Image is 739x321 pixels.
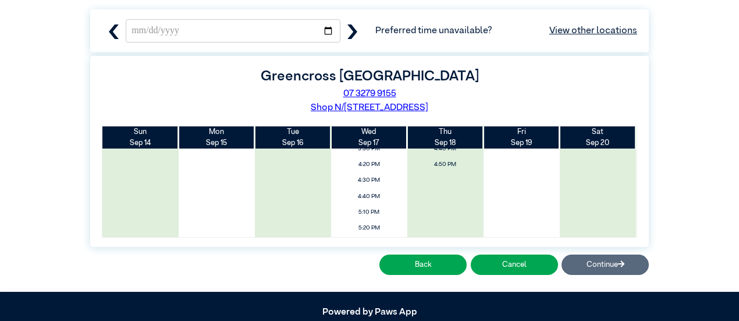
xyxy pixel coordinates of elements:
span: 4:40 PM [410,142,480,156]
h5: Powered by Paws App [90,307,649,318]
a: 07 3279 9155 [343,89,396,98]
th: Sep 15 [179,126,255,149]
th: Sep 14 [102,126,179,149]
span: 5:10 PM [334,206,404,219]
button: Back [379,255,467,275]
label: Greencross [GEOGRAPHIC_DATA] [261,69,479,83]
th: Sep 19 [484,126,560,149]
a: View other locations [549,24,637,38]
span: 5:20 PM [334,221,404,235]
span: 4:40 PM [334,190,404,203]
a: Shop N/[STREET_ADDRESS] [311,103,428,112]
span: 3:30 PM [334,142,404,156]
span: Preferred time unavailable? [375,24,637,38]
th: Sep 17 [331,126,407,149]
span: 4:20 PM [334,158,404,171]
th: Sep 18 [407,126,484,149]
span: 4:50 PM [410,158,480,171]
button: Cancel [471,255,558,275]
th: Sep 20 [560,126,636,149]
span: 4:30 PM [334,174,404,187]
th: Sep 16 [255,126,331,149]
